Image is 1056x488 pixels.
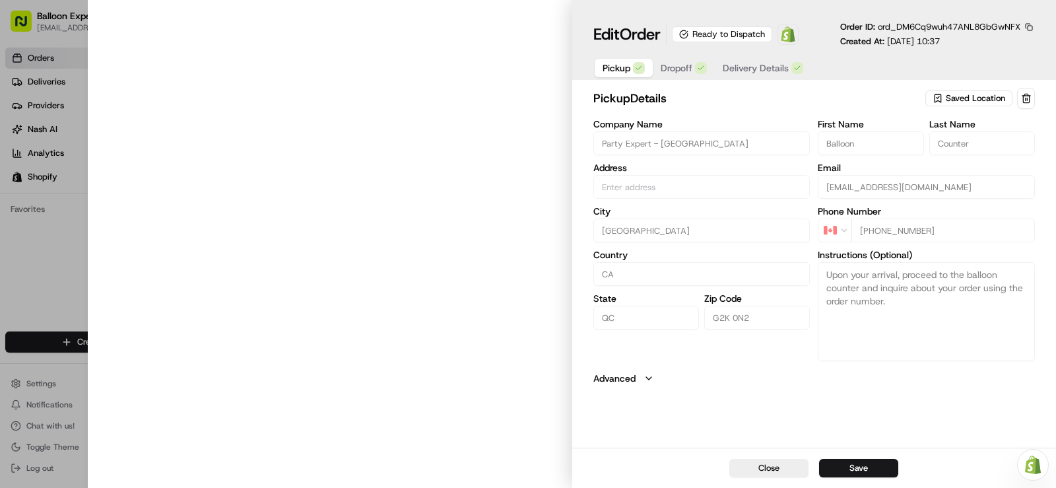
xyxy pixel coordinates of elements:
[780,26,796,42] img: Shopify
[818,250,1035,260] label: Instructions (Optional)
[818,207,1035,216] label: Phone Number
[729,459,808,477] button: Close
[593,294,699,303] label: State
[593,262,810,286] input: Enter country
[818,262,1035,361] textarea: Upon your arrival, proceed to the balloon counter and inquire about your order using the order nu...
[620,24,661,45] span: Order
[925,89,1014,108] button: Saved Location
[818,175,1035,199] input: Enter email
[672,26,772,42] div: Ready to Dispatch
[593,120,810,129] label: Company Name
[704,306,810,330] input: Enter zip code
[929,131,1035,155] input: Enter last name
[593,306,699,330] input: Enter state
[818,120,923,129] label: First Name
[593,175,810,199] input: 4825 Pierre-Bertrand Blvd, Suite 100, Québec City, QC G2K 0N2, CA
[593,250,810,260] label: Country
[878,21,1020,32] span: ord_DM6Cq9wuh47ANL8GbGwNFX
[818,163,1035,172] label: Email
[661,61,692,75] span: Dropoff
[723,61,789,75] span: Delivery Details
[819,459,898,477] button: Save
[840,36,940,48] p: Created At:
[704,294,810,303] label: Zip Code
[840,21,1020,33] p: Order ID:
[603,61,630,75] span: Pickup
[593,207,810,216] label: City
[777,24,799,45] a: Shopify
[593,372,636,385] label: Advanced
[887,36,940,47] span: [DATE] 10:37
[851,219,1035,242] input: Enter phone number
[593,24,661,45] h1: Edit
[946,92,1005,104] span: Saved Location
[818,131,923,155] input: Enter first name
[593,219,810,242] input: Enter city
[593,89,923,108] h2: pickup Details
[593,131,810,155] input: Enter company name
[593,372,1035,385] button: Advanced
[929,120,1035,129] label: Last Name
[593,163,810,172] label: Address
